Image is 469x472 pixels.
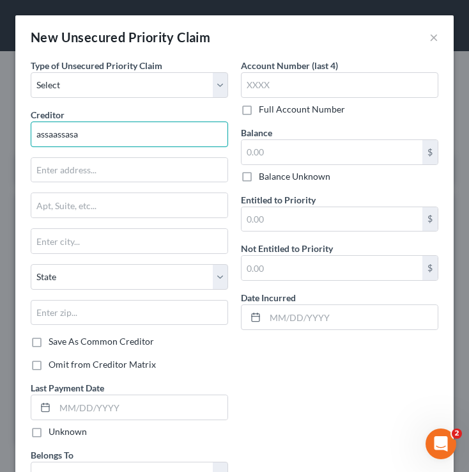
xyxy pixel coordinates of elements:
[55,395,227,420] input: MM/DD/YYYY
[241,242,333,255] label: Not Entitled to Priority
[31,381,104,395] label: Last Payment Date
[259,170,330,183] label: Balance Unknown
[31,193,227,217] input: Apt, Suite, etc...
[31,450,73,460] span: Belongs To
[49,425,87,438] label: Unknown
[241,59,338,72] label: Account Number (last 4)
[31,28,210,46] div: New Unsecured Priority Claim
[242,207,422,232] input: 0.00
[31,158,227,182] input: Enter address...
[265,305,438,329] input: MM/DD/YYYY
[31,300,228,326] input: Enter zip...
[422,207,438,232] div: $
[242,140,422,164] input: 0.00
[242,256,422,280] input: 0.00
[31,60,162,71] span: Type of Unsecured Priority Claim
[31,109,65,120] span: Creditor
[49,359,156,370] span: Omit from Creditor Matrix
[241,193,316,207] label: Entitled to Priority
[452,429,462,439] span: 2
[31,229,227,253] input: Enter city...
[429,29,438,45] button: ×
[241,291,296,304] label: Date Incurred
[241,126,272,139] label: Balance
[422,140,438,164] div: $
[49,335,154,348] label: Save As Common Creditor
[31,122,228,147] input: Search creditor by name...
[422,256,438,280] div: $
[426,429,456,459] iframe: Intercom live chat
[241,72,438,98] input: XXXX
[259,103,345,116] label: Full Account Number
